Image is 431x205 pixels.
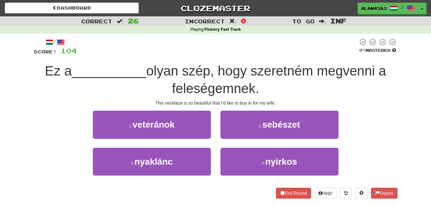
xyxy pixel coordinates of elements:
[292,18,315,24] span: To go
[314,188,337,199] button: Help!
[259,123,263,129] small: 2 .
[361,5,387,11] span: alan4583
[93,111,211,138] button: 1.veteránok
[148,3,282,14] a: Clozemaster
[241,17,246,25] span: 0
[131,161,135,166] small: 3 .
[330,17,346,25] span: Inf
[81,18,112,24] span: Correct
[34,49,57,54] span: Score:
[134,157,173,167] span: nyaklánc
[229,19,236,24] span: :
[262,120,300,130] span: sebészet
[319,19,326,24] span: :
[358,48,398,53] div: Mastered
[340,188,352,199] button: Round history (alt+y)
[128,17,139,25] span: 26
[34,38,77,46] div: /
[276,188,311,199] button: End Round
[61,47,77,55] span: 104
[72,63,146,78] span: __________
[220,148,338,176] button: 4.nyirkos
[358,3,418,14] a: alan4583 /
[265,157,297,167] span: nyirkos
[204,27,241,32] strong: Fluency Fast Track
[401,5,404,10] span: /
[117,19,124,24] span: :
[45,63,72,78] span: Ez a
[132,120,175,130] span: veteránok
[34,100,398,106] div: This necklace is so beautiful that I'd like to buy in for my wife.
[185,18,225,24] span: Incorrect
[5,3,139,13] a: Dashboard
[146,63,386,96] span: olyan szép, hogy szeretném megvenni a feleségemnek.
[93,148,211,176] button: 3.nyaklánc
[129,123,133,129] small: 1 .
[262,161,265,166] small: 4 .
[371,188,397,199] button: Report
[359,48,366,53] span: 0 %
[220,111,338,138] button: 2.sebészet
